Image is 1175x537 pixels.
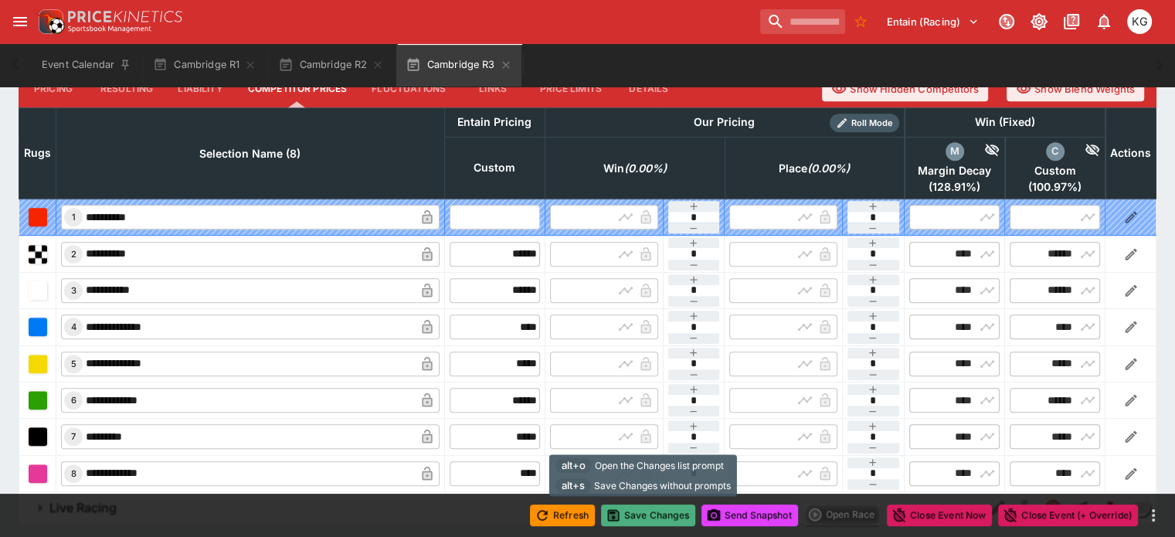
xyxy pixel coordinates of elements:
[88,70,165,107] button: Resulting
[6,8,34,36] button: open drawer
[555,458,592,474] span: alt+o
[804,504,881,525] div: split button
[1007,76,1144,101] button: Show Blend Weights
[946,142,964,161] div: margin_decay
[909,180,1000,194] span: ( 128.91 %)
[909,164,1000,178] span: Margin Decay
[68,359,80,369] span: 5
[1105,107,1156,199] th: Actions
[1095,492,1126,523] a: 7407aaeb-e5a8-4c92-bbb7-de5008f61779
[34,6,65,37] img: PriceKinetics Logo
[68,321,80,332] span: 4
[1090,8,1118,36] button: Notifications
[760,9,845,34] input: search
[444,137,545,199] th: Custom
[69,212,79,223] span: 1
[688,113,761,132] div: Our Pricing
[624,159,667,178] em: ( 0.00 %)
[1127,9,1152,34] div: Kevin Gutschlag
[1010,164,1100,178] span: Custom
[845,117,899,130] span: Roll Mode
[182,144,318,163] span: Selection Name (8)
[601,505,695,526] button: Save Changes
[822,76,988,101] button: Show Hidden Competitors
[19,70,88,107] button: Pricing
[359,70,458,107] button: Fluctuations
[555,478,591,494] span: alt+s
[236,70,360,107] button: Competitor Prices
[595,458,724,474] span: Open the Changes list prompt
[998,505,1138,526] button: Close Event (+ Override)
[830,114,899,132] div: Show/hide Price Roll mode configuration.
[1010,180,1100,194] span: ( 100.97 %)
[68,468,80,479] span: 8
[1058,8,1085,36] button: Documentation
[68,11,182,22] img: PriceKinetics
[528,70,614,107] button: Price Limits
[762,159,867,178] span: Place(0.00%)
[586,159,684,178] span: Win(0.00%)
[68,25,151,32] img: Sportsbook Management
[530,505,595,526] button: Refresh
[993,8,1020,36] button: Connected to PK
[19,107,56,199] th: Rugs
[68,395,80,406] span: 6
[964,142,1000,161] div: Hide Competitor
[396,43,521,87] button: Cambridge R3
[165,70,235,107] button: Liability
[458,70,528,107] button: Links
[807,159,850,178] em: ( 0.00 %)
[68,431,79,442] span: 7
[701,505,798,526] button: Send Snapshot
[1046,142,1065,161] div: custom
[614,70,684,107] button: Details
[905,107,1105,137] th: Win (Fixed)
[444,107,545,137] th: Entain Pricing
[144,43,266,87] button: Cambridge R1
[1065,142,1101,161] div: Hide Competitor
[1025,8,1053,36] button: Toggle light/dark mode
[887,505,992,526] button: Close Event Now
[269,43,393,87] button: Cambridge R2
[32,43,141,87] button: Event Calendar
[878,9,988,34] button: Select Tenant
[68,249,80,260] span: 2
[1122,5,1156,39] button: Kevin Gutschlag
[19,492,983,523] button: Live Racing
[68,285,80,296] span: 3
[1144,506,1163,525] button: more
[848,9,873,34] button: No Bookmarks
[594,478,731,493] span: Save Changes without prompts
